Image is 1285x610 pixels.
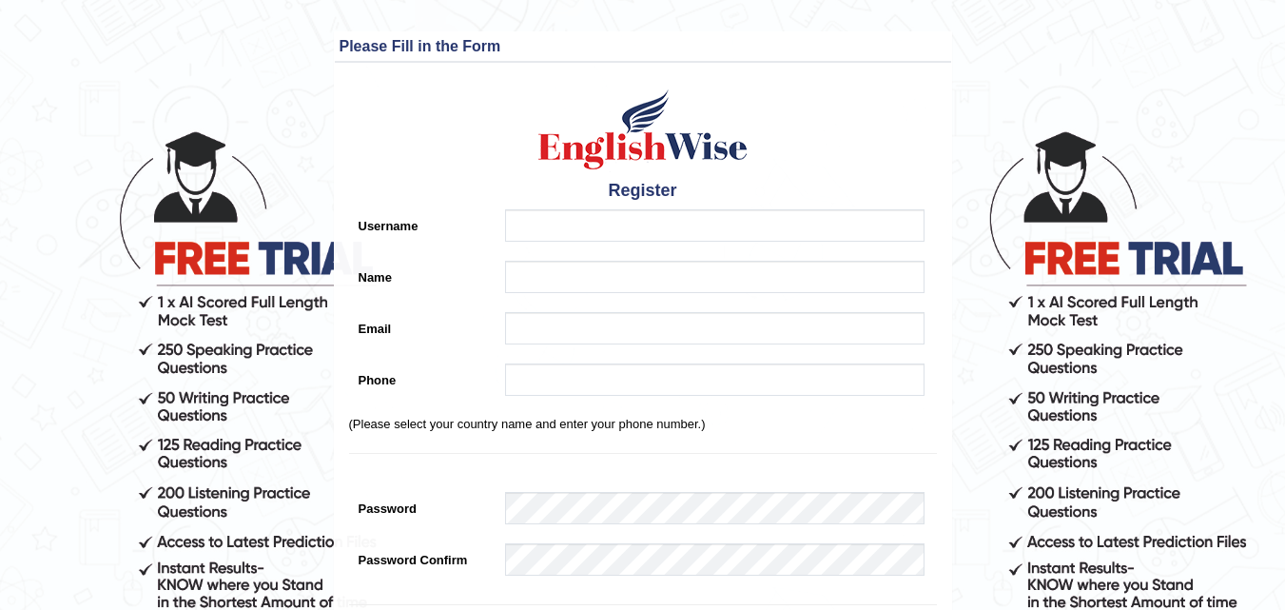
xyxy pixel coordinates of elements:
[349,182,937,201] h4: Register
[349,492,496,518] label: Password
[349,312,496,338] label: Email
[349,261,496,286] label: Name
[535,87,751,172] img: Logo of English Wise create a new account for intelligent practice with AI
[340,38,946,55] h3: Please Fill in the Form
[349,364,496,389] label: Phone
[349,209,496,235] label: Username
[349,415,937,433] p: (Please select your country name and enter your phone number.)
[349,543,496,569] label: Password Confirm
